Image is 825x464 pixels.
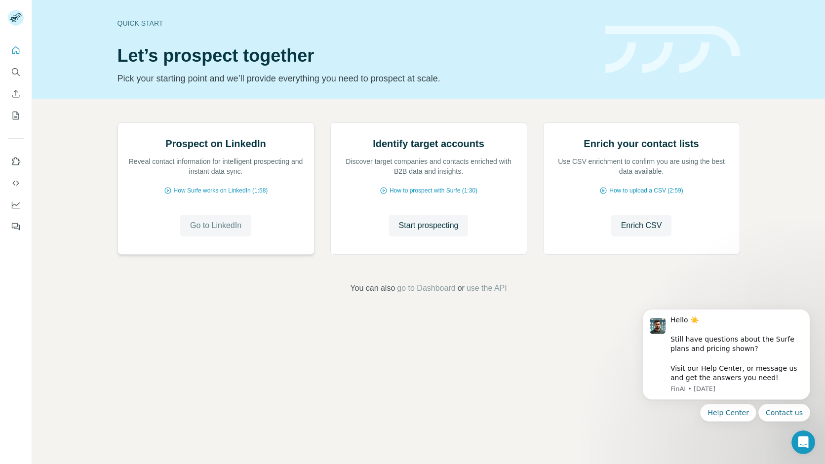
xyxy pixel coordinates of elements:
p: Discover target companies and contacts enriched with B2B data and insights. [341,156,517,176]
div: Quick start [118,18,593,28]
h2: Prospect on LinkedIn [165,137,266,151]
button: Use Surfe on LinkedIn [8,153,24,170]
span: How Surfe works on LinkedIn (1:58) [174,186,268,195]
button: My lists [8,107,24,124]
button: Dashboard [8,196,24,214]
span: How to upload a CSV (2:59) [609,186,683,195]
span: How to prospect with Surfe (1:30) [390,186,477,195]
img: banner [605,26,740,74]
h2: Enrich your contact lists [584,137,699,151]
button: Use Surfe API [8,174,24,192]
button: Enrich CSV [8,85,24,103]
h1: Let’s prospect together [118,46,593,66]
button: Go to LinkedIn [180,215,251,236]
button: Enrich CSV [611,215,672,236]
p: Use CSV enrichment to confirm you are using the best data available. [553,156,730,176]
h2: Identify target accounts [373,137,484,151]
span: Go to LinkedIn [190,220,241,232]
p: Pick your starting point and we’ll provide everything you need to prospect at scale. [118,72,593,85]
iframe: Intercom live chat [791,430,815,454]
button: go to Dashboard [397,282,455,294]
button: Search [8,63,24,81]
span: or [458,282,465,294]
iframe: Intercom notifications message [628,276,825,437]
button: Start prospecting [389,215,469,236]
button: Quick start [8,41,24,59]
button: use the API [467,282,507,294]
p: Reveal contact information for intelligent prospecting and instant data sync. [128,156,304,176]
span: Enrich CSV [621,220,662,232]
span: You can also [350,282,395,294]
span: Start prospecting [399,220,459,232]
button: Feedback [8,218,24,235]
